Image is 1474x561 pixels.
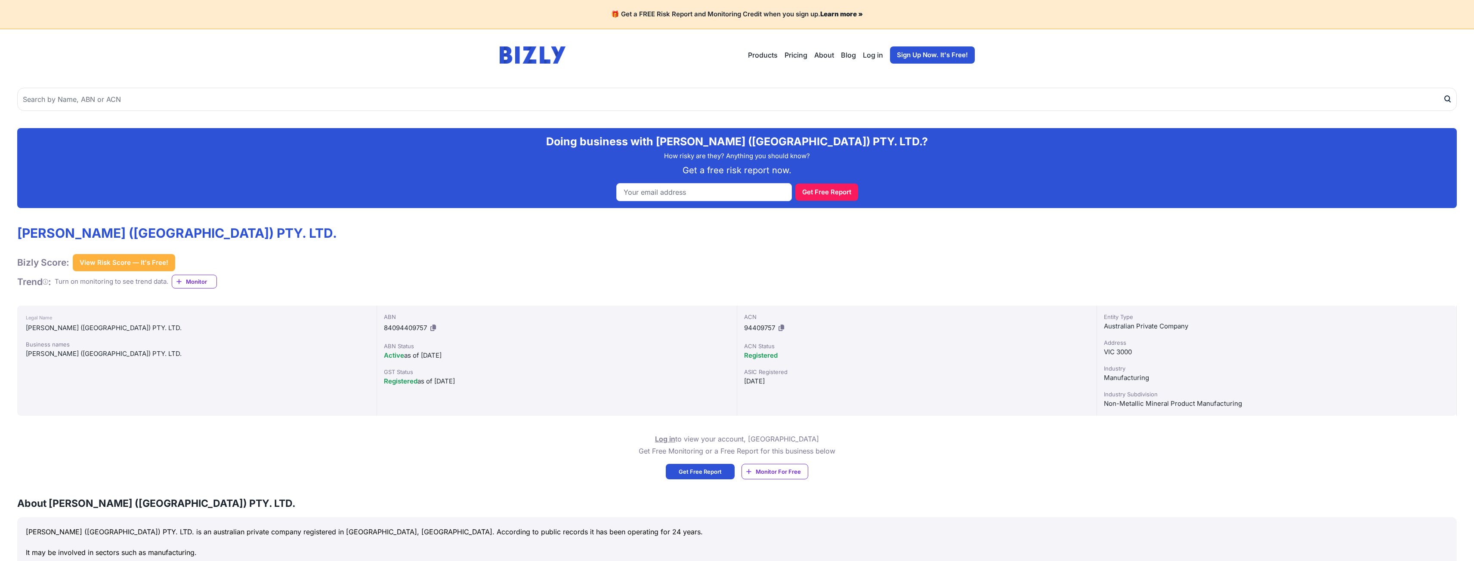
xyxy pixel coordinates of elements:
[744,351,778,359] span: Registered
[1104,321,1449,331] div: Australian Private Company
[1104,338,1449,347] div: Address
[384,376,729,386] div: as of [DATE]
[55,277,168,287] div: Turn on monitoring to see trend data.
[744,368,1090,376] div: ASIC Registered
[26,546,1448,558] p: It may be involved in sectors such as manufacturing.
[890,46,975,64] a: Sign Up Now. It's Free!
[742,464,808,479] a: Monitor For Free
[17,257,69,268] h1: Bizly Score:
[17,497,1457,510] h3: About [PERSON_NAME] ([GEOGRAPHIC_DATA]) PTY. LTD.
[26,340,368,349] div: Business names
[814,50,834,60] a: About
[384,342,729,350] div: ABN Status
[639,433,835,457] p: to view your account, [GEOGRAPHIC_DATA] Get Free Monitoring or a Free Report for this business below
[384,368,729,376] div: GST Status
[26,323,368,333] div: [PERSON_NAME] ([GEOGRAPHIC_DATA]) PTY. LTD.
[17,276,51,288] h1: Trend :
[1104,390,1449,399] div: Industry Subdivision
[17,88,1457,111] input: Search by Name, ABN or ACN
[1104,373,1449,383] div: Manufacturing
[24,151,1450,161] p: How risky are they? Anything you should know?
[1104,399,1449,409] div: Non-Metallic Mineral Product Manufacturing
[26,349,368,359] div: [PERSON_NAME] ([GEOGRAPHIC_DATA]) PTY. LTD.
[26,526,1448,538] p: [PERSON_NAME] ([GEOGRAPHIC_DATA]) PTY. LTD. is an australian private company registered in [GEOGR...
[10,10,1464,18] h4: 🎁 Get a FREE Risk Report and Monitoring Credit when you sign up.
[744,376,1090,386] div: [DATE]
[384,313,729,321] div: ABN
[73,254,175,271] button: View Risk Score — It's Free!
[1104,313,1449,321] div: Entity Type
[26,313,368,323] div: Legal Name
[17,225,337,241] h1: [PERSON_NAME] ([GEOGRAPHIC_DATA]) PTY. LTD.
[820,10,863,18] a: Learn more »
[384,350,729,361] div: as of [DATE]
[24,164,1450,176] p: Get a free risk report now.
[744,313,1090,321] div: ACN
[172,275,217,288] a: Monitor
[756,467,801,476] span: Monitor For Free
[1104,347,1449,357] div: VIC 3000
[186,277,216,286] span: Monitor
[666,464,735,479] a: Get Free Report
[384,324,427,332] span: 84094409757
[384,377,417,385] span: Registered
[863,50,883,60] a: Log in
[1104,364,1449,373] div: Industry
[744,324,775,332] span: 94409757
[841,50,856,60] a: Blog
[679,467,722,476] span: Get Free Report
[744,342,1090,350] div: ACN Status
[655,435,675,443] a: Log in
[785,50,807,60] a: Pricing
[616,183,792,201] input: Your email address
[795,184,858,201] button: Get Free Report
[748,50,778,60] button: Products
[24,135,1450,148] h2: Doing business with [PERSON_NAME] ([GEOGRAPHIC_DATA]) PTY. LTD.?
[384,351,404,359] span: Active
